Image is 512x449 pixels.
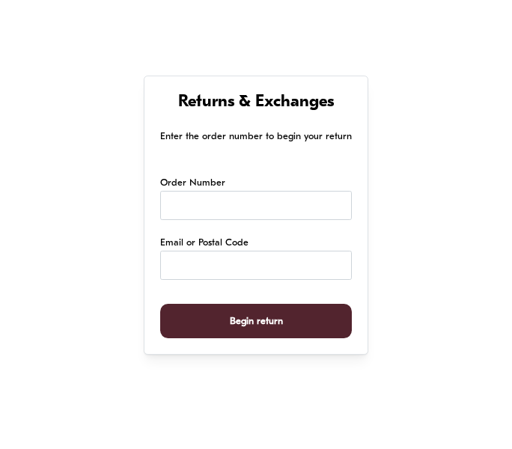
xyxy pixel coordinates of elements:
[160,92,352,114] h1: Returns & Exchanges
[160,236,249,251] label: Email or Postal Code
[160,129,352,144] p: Enter the order number to begin your return
[230,305,283,338] span: Begin return
[160,176,225,191] label: Order Number
[160,304,352,339] button: Begin return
